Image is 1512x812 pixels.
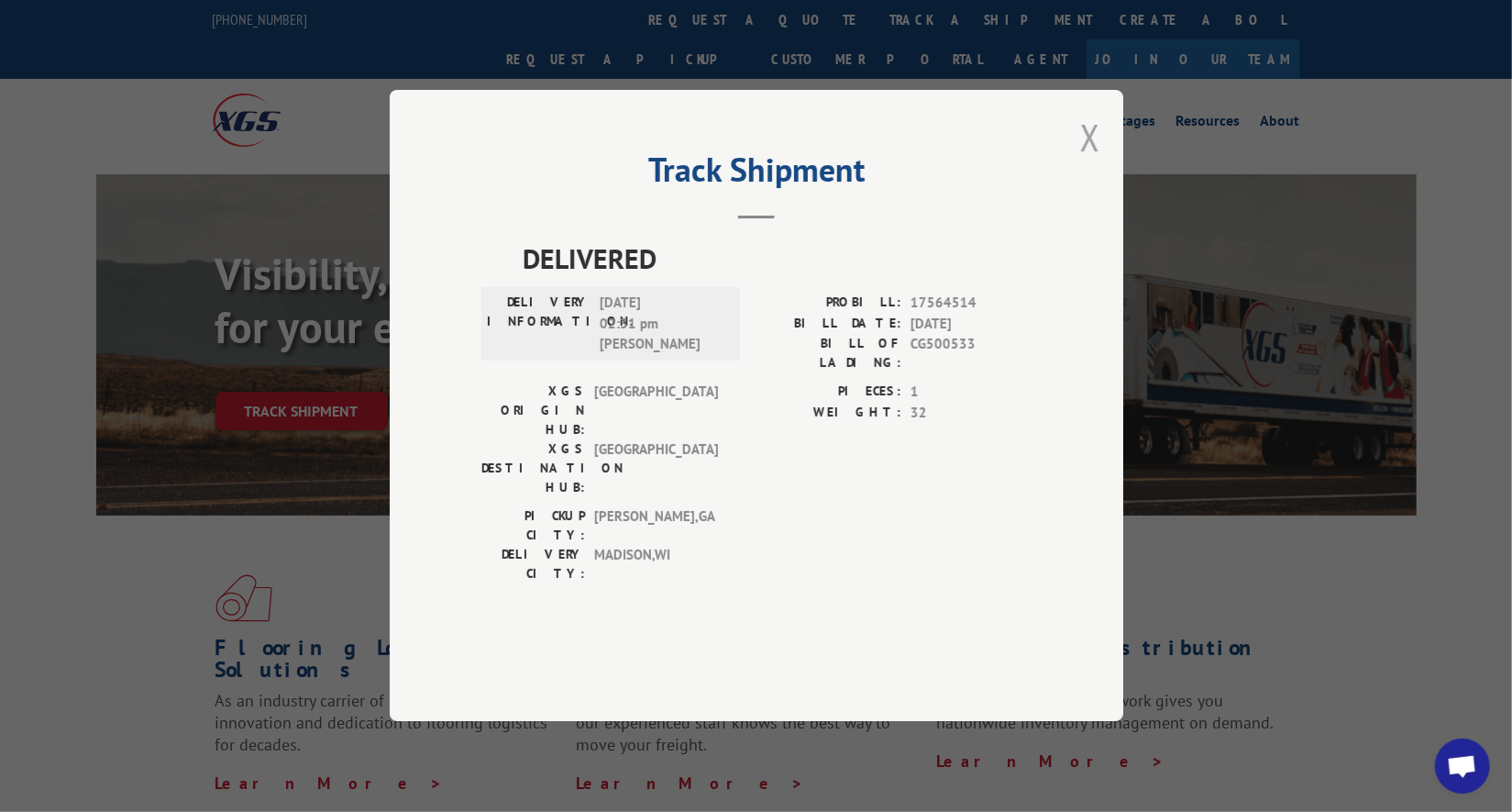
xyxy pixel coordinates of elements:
[911,383,1032,404] span: 1
[481,157,1032,192] h2: Track Shipment
[1435,739,1490,794] a: Open chat
[911,294,1032,315] span: 17564514
[756,383,901,404] label: PIECES:
[481,507,585,546] label: PICKUP CITY:
[600,294,723,356] span: [DATE] 02:31 pm [PERSON_NAME]
[487,294,590,356] label: DELIVERY INFORMATION:
[594,507,718,546] span: [PERSON_NAME] , GA
[594,546,718,584] span: MADISON , WI
[911,335,1032,373] span: CG500533
[756,335,901,373] label: BILL OF LADING:
[911,314,1032,335] span: [DATE]
[523,239,1032,280] span: DELIVERED
[594,383,718,440] span: [GEOGRAPHIC_DATA]
[911,403,1032,424] span: 32
[756,294,901,315] label: PROBILL:
[481,440,585,498] label: XGS DESTINATION HUB:
[481,546,585,584] label: DELIVERY CITY:
[594,440,718,498] span: [GEOGRAPHIC_DATA]
[481,383,585,440] label: XGS ORIGIN HUB:
[756,403,901,424] label: WEIGHT:
[1080,113,1100,161] button: Close modal
[756,314,901,335] label: BILL DATE:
